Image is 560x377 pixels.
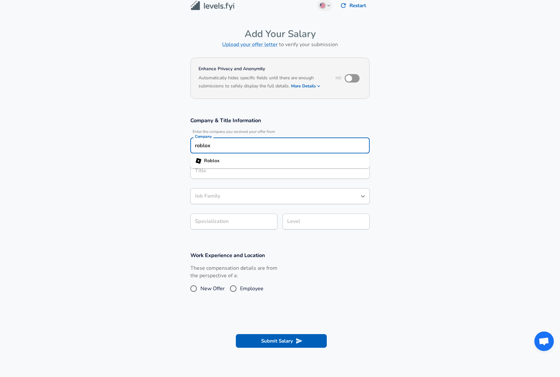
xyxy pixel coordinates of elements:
input: Specialization [190,214,277,229]
img: English (US) [320,3,325,8]
h6: to verify your submission [190,40,370,49]
strong: Roblox [204,157,220,164]
a: Upload your offer letter [222,41,278,48]
h3: Work Experience and Location [190,252,370,259]
input: L3 [286,216,367,227]
span: Enter the company you received your offer from [190,129,370,134]
img: roblox.webp [196,158,201,164]
button: Open [358,192,367,201]
label: These compensation details are from the perspective of a: [190,265,277,279]
div: Open chat [534,331,554,351]
button: Submit Salary [236,334,327,348]
span: New Offer [200,285,225,292]
input: Software Engineer [193,166,367,176]
input: Google [193,140,367,150]
button: More Details [291,82,321,91]
label: Company [195,135,212,138]
span: Employee [240,285,263,292]
h3: Company & Title Information [190,117,370,124]
span: No [336,75,341,81]
h6: Automatically hides specific fields until there are enough submissions to safely display the full... [198,74,327,91]
input: Software Engineer [193,191,357,201]
h4: Add Your Salary [190,28,370,40]
h4: Enhance Privacy and Anonymity [198,66,327,72]
img: Levels.fyi [190,1,234,11]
